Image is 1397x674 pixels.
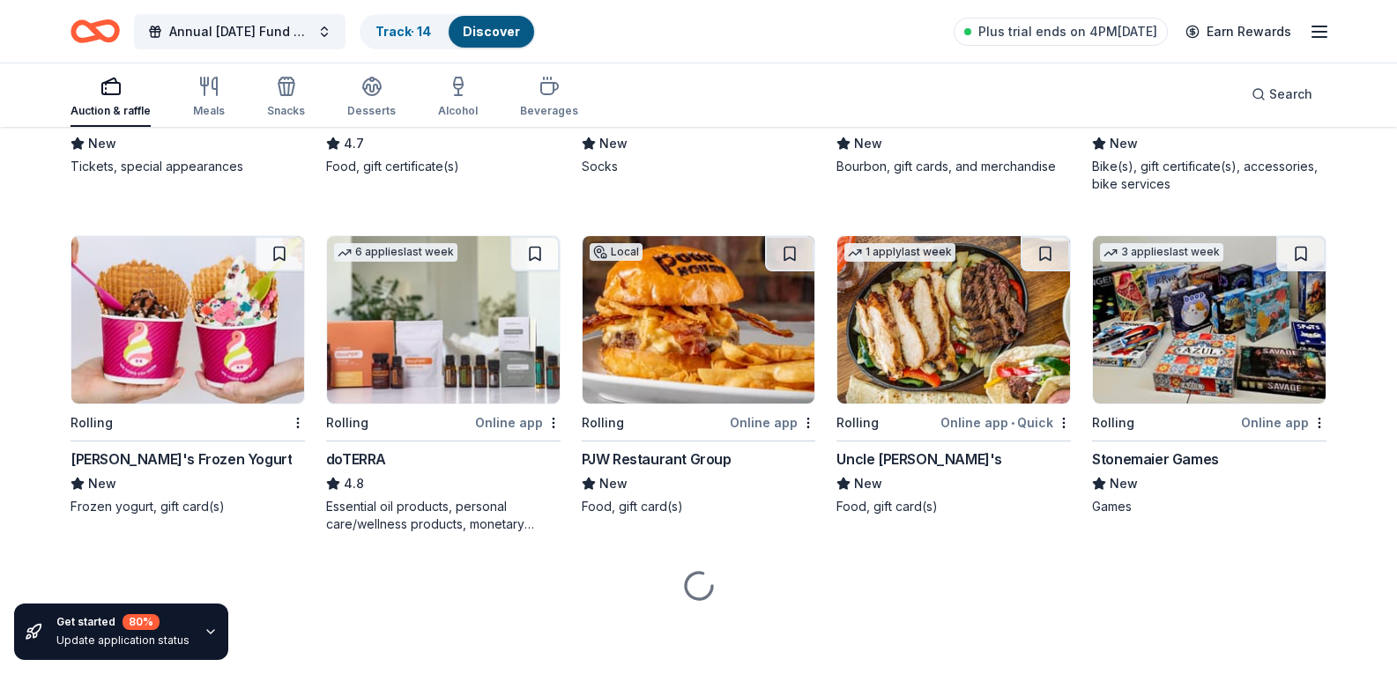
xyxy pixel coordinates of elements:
button: Meals [193,69,225,127]
span: Search [1269,84,1312,105]
div: Local [590,243,643,261]
div: Essential oil products, personal care/wellness products, monetary donations [326,498,561,533]
div: 3 applies last week [1100,243,1223,262]
span: New [88,473,116,494]
button: Desserts [347,69,396,127]
div: 80 % [123,614,160,630]
a: Discover [463,24,520,39]
div: Food, gift card(s) [836,498,1071,515]
a: Home [71,11,120,52]
div: 1 apply last week [844,243,955,262]
div: Meals [193,104,225,118]
a: Image for doTERRA6 applieslast weekRollingOnline appdoTERRA4.8Essential oil products, personal ca... [326,235,561,533]
span: 4.7 [344,133,364,154]
div: Socks [582,158,816,175]
div: [PERSON_NAME]'s Frozen Yogurt [71,448,292,470]
a: Track· 14 [375,24,431,39]
a: Image for Stonemaier Games3 applieslast weekRollingOnline appStonemaier GamesNewGames [1092,235,1326,515]
img: Image for Uncle Julio's [837,236,1070,404]
a: Image for PJW Restaurant GroupLocalRollingOnline appPJW Restaurant GroupNewFood, gift card(s) [582,235,816,515]
a: Image for Uncle Julio's1 applylast weekRollingOnline app•QuickUncle [PERSON_NAME]'sNewFood, gift ... [836,235,1071,515]
div: Stonemaier Games [1092,448,1219,470]
span: New [599,473,628,494]
img: Image for Stonemaier Games [1093,236,1326,404]
button: Snacks [267,69,305,127]
div: Frozen yogurt, gift card(s) [71,498,305,515]
span: New [1110,133,1138,154]
div: Tickets, special appearances [71,158,305,175]
div: PJW Restaurant Group [582,448,732,470]
a: Plus trial ends on 4PM[DATE] [954,18,1168,46]
button: Track· 14Discover [360,14,536,49]
a: Image for Menchie's Frozen YogurtRolling[PERSON_NAME]'s Frozen YogurtNewFrozen yogurt, gift card(s) [71,235,305,515]
div: Online app [475,411,561,433]
div: doTERRA [326,448,386,470]
span: Annual [DATE] Fund Raiser [169,21,310,42]
div: Rolling [1092,412,1134,433]
button: Search [1237,77,1326,112]
div: Rolling [71,412,113,433]
img: Image for doTERRA [327,236,560,404]
a: Earn Rewards [1175,16,1302,48]
div: Food, gift card(s) [582,498,816,515]
img: Image for PJW Restaurant Group [583,236,815,404]
button: Alcohol [438,69,478,127]
div: Online app Quick [940,411,1071,433]
div: Online app [1241,411,1326,433]
div: Auction & raffle [71,104,151,118]
div: Desserts [347,104,396,118]
div: 6 applies last week [334,243,457,262]
img: Image for Menchie's Frozen Yogurt [71,236,304,404]
div: Bourbon, gift cards, and merchandise [836,158,1071,175]
div: Rolling [836,412,879,433]
button: Annual [DATE] Fund Raiser [134,14,346,49]
span: New [88,133,116,154]
span: New [1110,473,1138,494]
button: Auction & raffle [71,69,151,127]
span: New [599,133,628,154]
div: Alcohol [438,104,478,118]
div: Online app [730,411,815,433]
button: Beverages [520,69,578,127]
div: Uncle [PERSON_NAME]'s [836,448,1002,470]
div: Games [1092,498,1326,515]
div: Rolling [326,412,368,433]
span: 4.8 [344,473,364,494]
span: • [1011,416,1014,430]
div: Bike(s), gift certificate(s), accessories, bike services [1092,158,1326,193]
div: Rolling [582,412,624,433]
span: New [854,473,882,494]
div: Snacks [267,104,305,118]
div: Update application status [56,633,189,648]
span: New [854,133,882,154]
div: Food, gift certificate(s) [326,158,561,175]
div: Get started [56,614,189,630]
span: Plus trial ends on 4PM[DATE] [978,21,1157,42]
div: Beverages [520,104,578,118]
